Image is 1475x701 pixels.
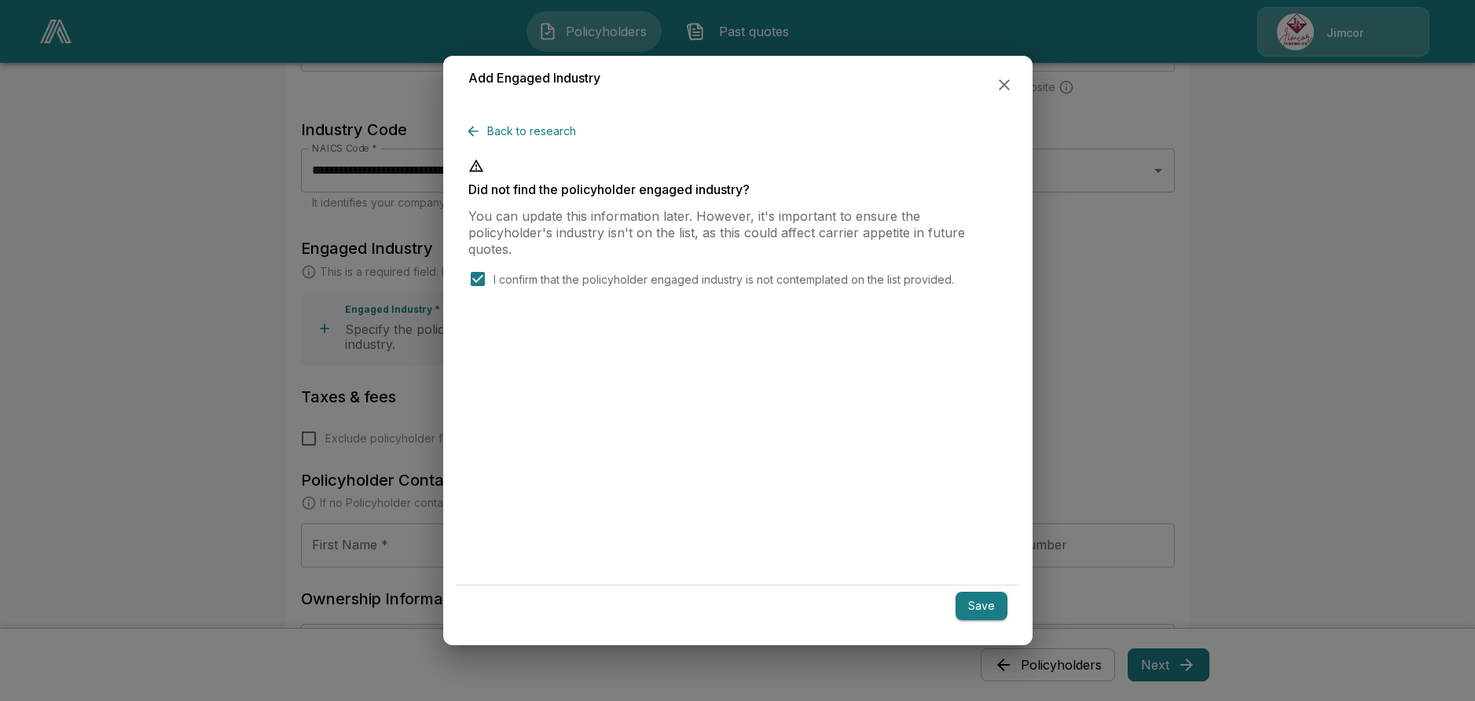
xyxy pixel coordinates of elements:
[468,117,582,146] button: Back to research
[468,183,1007,196] p: Did not find the policyholder engaged industry?
[468,208,1007,257] p: You can update this information later. However, it's important to ensure the policyholder's indus...
[494,271,954,288] p: I confirm that the policyholder engaged industry is not contemplated on the list provided.
[956,592,1007,621] button: Save
[468,68,600,89] h6: Add Engaged Industry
